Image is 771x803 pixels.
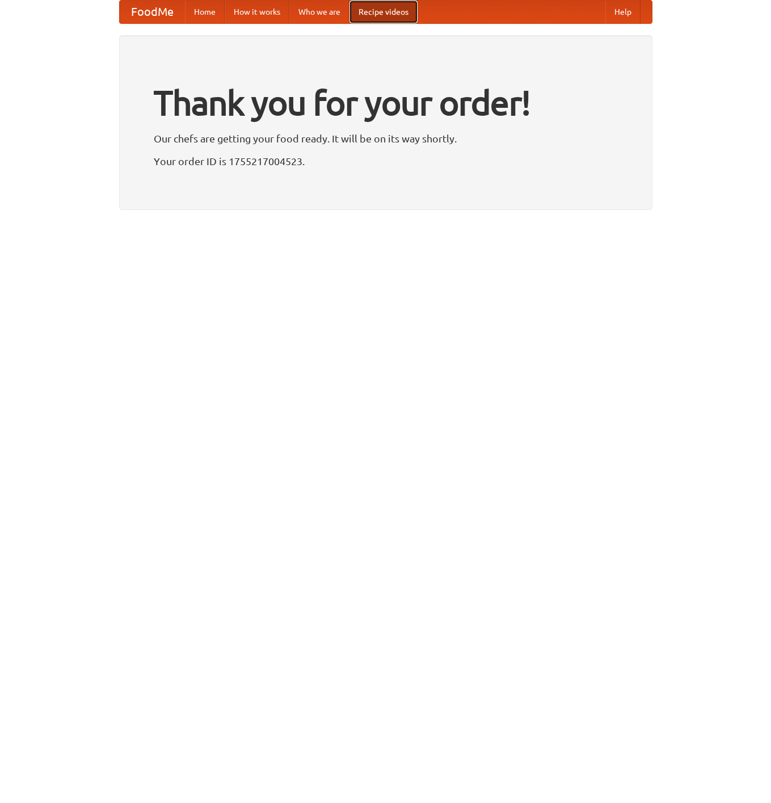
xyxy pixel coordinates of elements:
[289,1,349,23] a: Who we are
[225,1,289,23] a: How it works
[154,130,618,147] p: Our chefs are getting your food ready. It will be on its way shortly.
[120,1,185,23] a: FoodMe
[605,1,641,23] a: Help
[154,153,618,170] p: Your order ID is 1755217004523.
[185,1,225,23] a: Home
[349,1,418,23] a: Recipe videos
[154,75,618,130] h1: Thank you for your order!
